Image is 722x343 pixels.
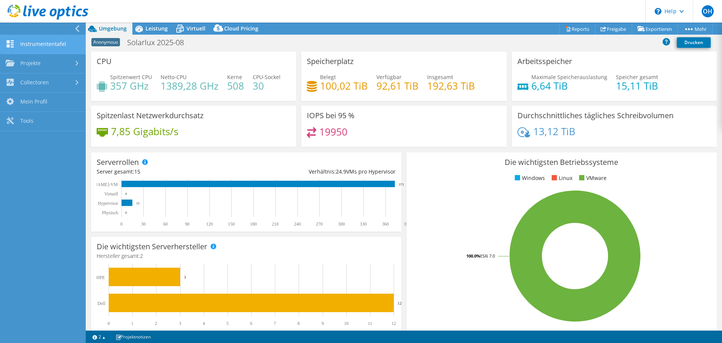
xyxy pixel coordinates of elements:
[253,73,281,81] span: CPU-Sockel
[141,221,146,227] text: 30
[124,38,196,47] h1: Solarlux 2025-08
[185,221,190,227] text: 90
[294,221,301,227] text: 240
[427,82,475,90] h4: 192,63 TiB
[531,82,607,90] h4: 6,64 TiB
[513,174,545,182] li: Windows
[336,168,346,175] span: 24.9
[226,321,229,326] text: 5
[577,174,607,182] li: VMware
[559,23,595,35] a: Reports
[184,275,186,279] text: 3
[360,221,367,227] text: 330
[391,321,396,326] text: 12
[97,57,112,66] h3: CPU
[368,321,372,326] text: 11
[97,111,203,120] h3: Spitzenlast Netzwerkdurchsatz
[678,23,713,35] a: Mehr
[102,210,118,215] text: Physisch
[125,211,127,215] text: 0
[382,221,389,227] text: 360
[98,201,118,206] text: Hypervisor
[250,321,252,326] text: 6
[91,38,120,46] span: Anonymous
[99,25,127,32] span: Umgebung
[307,57,353,66] h3: Speicherplatz
[97,158,139,166] h3: Serverrollen
[224,25,258,32] span: Cloud Pricing
[480,253,495,259] tspan: ESXi 7.0
[108,321,110,326] text: 0
[227,73,242,81] span: Kerne
[531,73,607,81] span: Maximale Speicherauslastung
[97,242,207,251] h3: Die wichtigsten Serverhersteller
[316,221,323,227] text: 270
[131,321,133,326] text: 1
[253,82,281,90] h4: 30
[517,57,572,66] h3: Arbeitsspeicher
[206,221,213,227] text: 120
[146,25,168,32] span: Leistung
[272,221,279,227] text: 210
[319,128,347,136] h4: 19950
[96,275,105,280] text: HPE
[376,82,419,90] h4: 92,61 TiB
[161,82,218,90] h4: 1389,28 GHz
[163,221,168,227] text: 60
[136,201,140,205] text: 15
[228,221,235,227] text: 150
[427,73,453,81] span: Insgesamt
[203,321,205,326] text: 4
[161,73,187,81] span: Netto-CPU
[140,252,143,259] span: 2
[120,221,123,227] text: 0
[616,82,658,90] h4: 15,11 TiB
[104,191,118,197] text: Virtuell
[97,168,246,176] div: Server gesamt:
[97,301,105,306] text: Dell
[110,82,152,90] h4: 357 GHz
[344,321,349,326] text: 10
[376,73,402,81] span: Verfügbar
[320,82,368,90] h4: 100,02 TiB
[466,253,480,259] tspan: 100.0%
[632,23,678,35] a: Exportieren
[134,168,140,175] span: 15
[397,301,402,305] text: 12
[412,158,711,166] h3: Die wichtigsten Betriebssysteme
[616,73,658,81] span: Speicher gesamt
[297,321,300,326] text: 8
[322,321,324,326] text: 9
[125,192,127,196] text: 0
[399,183,404,186] text: 373
[320,73,336,81] span: Belegt
[111,127,178,136] h4: 7,85 Gigabits/s
[550,174,572,182] li: Linux
[97,252,396,260] h4: Hersteller gesamt:
[677,37,711,48] a: Drucken
[187,25,205,32] span: Virtuell
[87,332,111,341] a: 2
[250,221,257,227] text: 180
[110,332,156,341] a: Projektnotizen
[307,111,355,120] h3: IOPS bei 95 %
[533,127,575,136] h4: 13,12 TiB
[155,321,157,326] text: 2
[110,73,152,81] span: Spitzenwert CPU
[179,321,181,326] text: 3
[246,168,395,176] div: Verhältnis: VMs pro Hypervisor
[655,8,661,15] svg: \n
[517,111,673,120] h3: Durchschnittliches tägliches Schreibvolumen
[274,321,276,326] text: 7
[595,23,632,35] a: Freigabe
[702,5,714,17] span: OH
[227,82,244,90] h4: 508
[338,221,345,227] text: 300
